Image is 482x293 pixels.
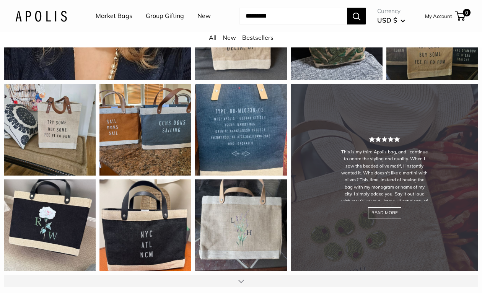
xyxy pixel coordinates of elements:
a: 0 [456,11,465,21]
span: 0 [463,9,471,16]
input: Search... [239,8,347,24]
span: USD $ [377,16,397,24]
img: Apolis [15,10,67,21]
a: Bestsellers [242,34,274,41]
a: Group Gifting [146,10,184,22]
span: Currency [377,6,405,16]
a: Market Bags [96,10,132,22]
a: My Account [425,11,452,21]
button: Search [347,8,366,24]
a: All [209,34,217,41]
a: New [197,10,211,22]
a: New [223,34,236,41]
button: USD $ [377,14,405,26]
